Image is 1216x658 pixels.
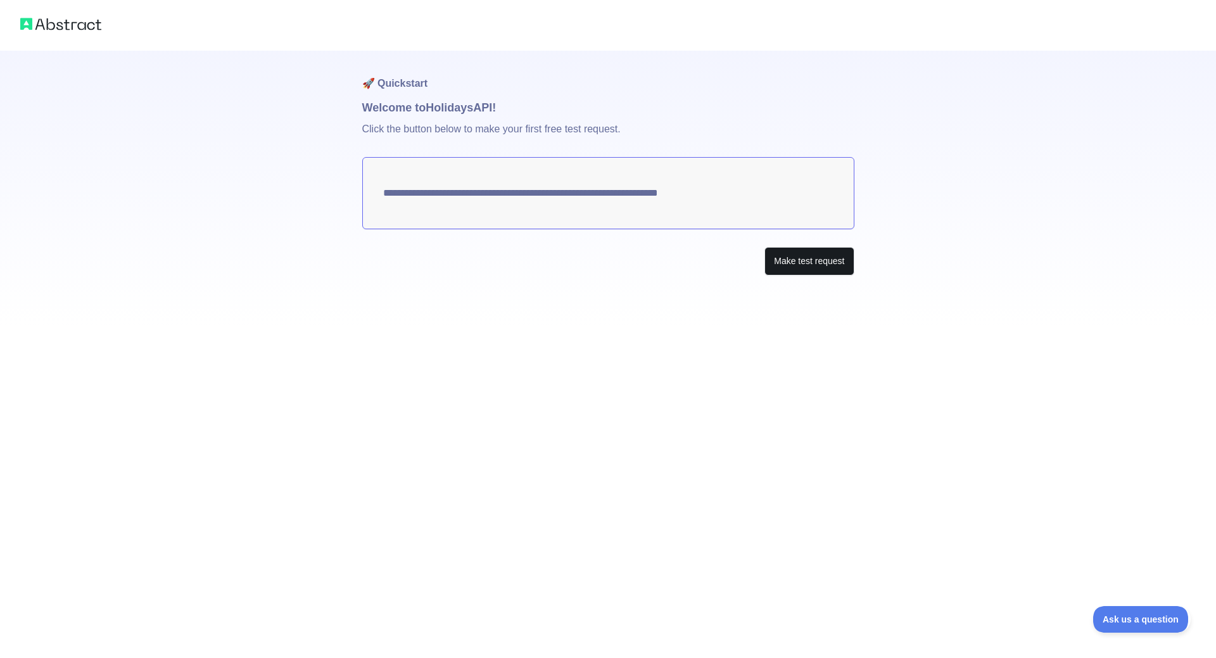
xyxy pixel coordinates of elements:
[362,117,854,157] p: Click the button below to make your first free test request.
[20,15,101,33] img: Abstract logo
[362,51,854,99] h1: 🚀 Quickstart
[1093,606,1191,633] iframe: Toggle Customer Support
[764,247,854,275] button: Make test request
[362,99,854,117] h1: Welcome to Holidays API!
